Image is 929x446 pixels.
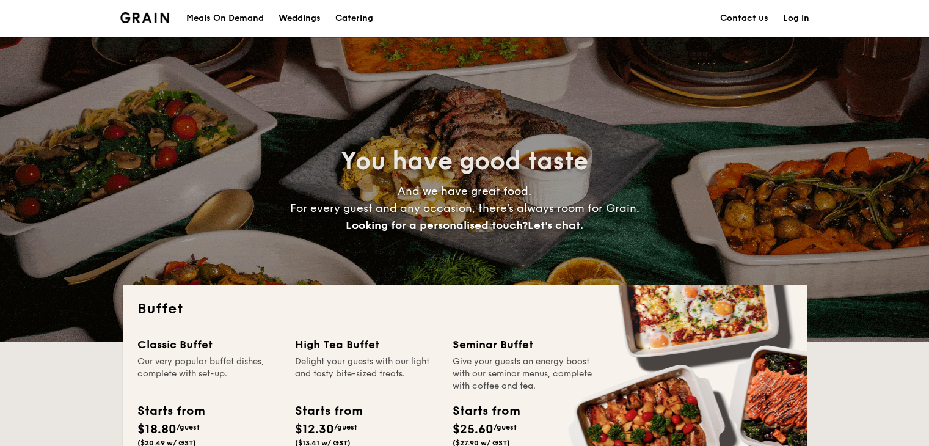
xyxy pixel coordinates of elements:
span: /guest [177,423,200,431]
div: Seminar Buffet [453,336,596,353]
div: High Tea Buffet [295,336,438,353]
div: Give your guests an energy boost with our seminar menus, complete with coffee and tea. [453,356,596,392]
a: Logotype [120,12,170,23]
span: $18.80 [137,422,177,437]
div: Starts from [137,402,204,420]
div: Delight your guests with our light and tasty bite-sized treats. [295,356,438,392]
div: Classic Buffet [137,336,280,353]
img: Grain [120,12,170,23]
div: Our very popular buffet dishes, complete with set-up. [137,356,280,392]
div: Starts from [453,402,519,420]
div: Starts from [295,402,362,420]
span: /guest [494,423,517,431]
span: $12.30 [295,422,334,437]
span: /guest [334,423,357,431]
span: $25.60 [453,422,494,437]
h2: Buffet [137,299,792,319]
span: Let's chat. [528,219,583,232]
